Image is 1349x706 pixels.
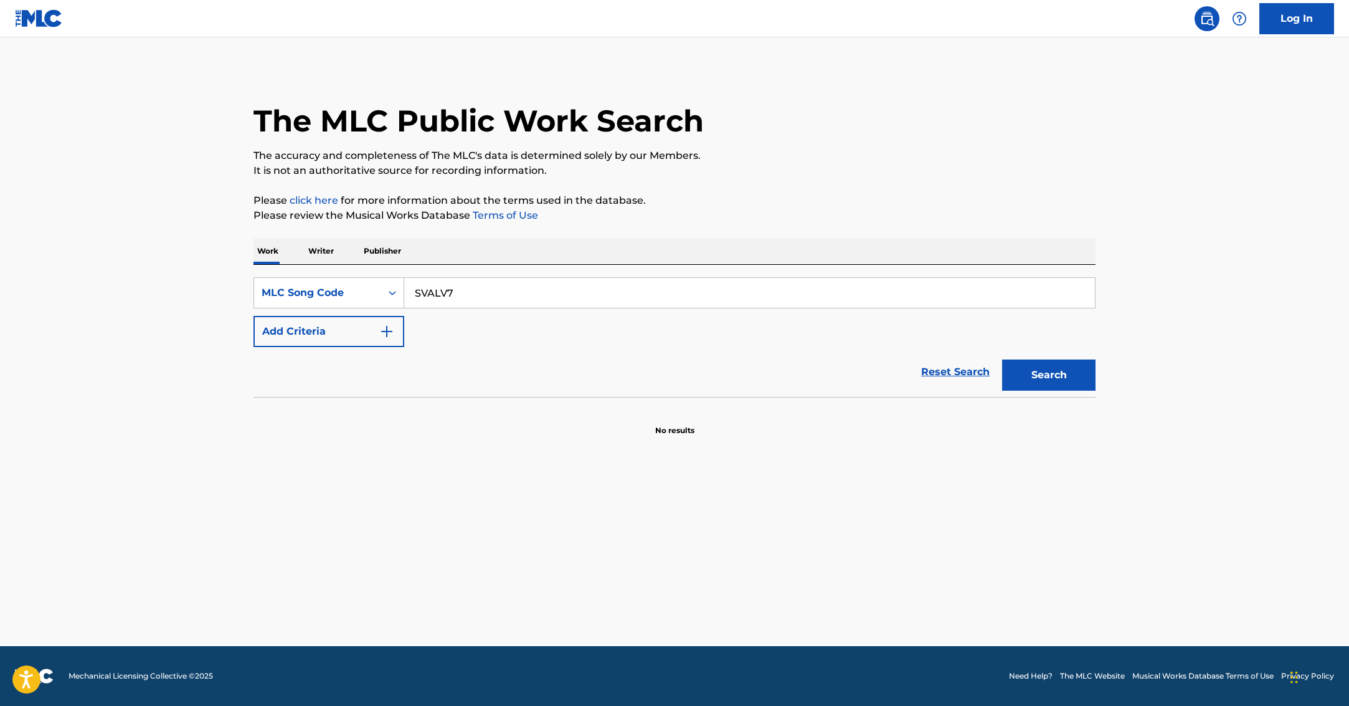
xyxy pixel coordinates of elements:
[253,238,282,264] p: Work
[1227,6,1252,31] div: Help
[305,238,338,264] p: Writer
[1287,646,1349,706] iframe: Chat Widget
[262,285,374,300] div: MLC Song Code
[1009,670,1053,682] a: Need Help?
[655,410,694,436] p: No results
[15,9,63,27] img: MLC Logo
[1195,6,1219,31] a: Public Search
[253,148,1096,163] p: The accuracy and completeness of The MLC's data is determined solely by our Members.
[360,238,405,264] p: Publisher
[253,193,1096,208] p: Please for more information about the terms used in the database.
[1002,360,1096,391] button: Search
[253,316,404,347] button: Add Criteria
[1290,659,1298,696] div: Drag
[15,669,54,684] img: logo
[1060,670,1125,682] a: The MLC Website
[1132,670,1274,682] a: Musical Works Database Terms of Use
[253,163,1096,178] p: It is not an authoritative source for recording information.
[915,358,996,386] a: Reset Search
[253,102,704,140] h1: The MLC Public Work Search
[379,324,394,339] img: 9d2ae6d4665cec9f34b9.svg
[253,208,1096,223] p: Please review the Musical Works Database
[1232,11,1247,26] img: help
[1200,11,1214,26] img: search
[1259,3,1334,34] a: Log In
[253,277,1096,397] form: Search Form
[470,209,538,221] a: Terms of Use
[69,670,213,682] span: Mechanical Licensing Collective © 2025
[290,194,338,206] a: click here
[1281,670,1334,682] a: Privacy Policy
